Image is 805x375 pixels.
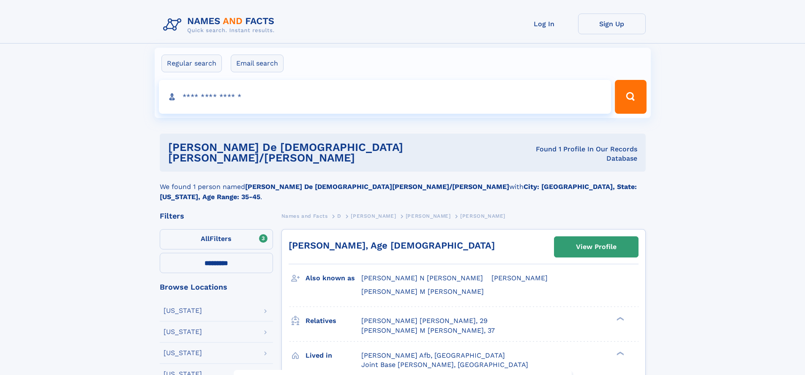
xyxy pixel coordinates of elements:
[161,55,222,72] label: Regular search
[351,211,396,221] a: [PERSON_NAME]
[361,326,495,335] a: [PERSON_NAME] M [PERSON_NAME], 37
[337,211,341,221] a: D
[245,183,509,191] b: [PERSON_NAME] De [DEMOGRAPHIC_DATA][PERSON_NAME]/[PERSON_NAME]
[361,274,483,282] span: [PERSON_NAME] N [PERSON_NAME]
[160,283,273,291] div: Browse Locations
[337,213,341,219] span: D
[160,183,637,201] b: City: [GEOGRAPHIC_DATA], State: [US_STATE], Age Range: 35-45
[306,314,361,328] h3: Relatives
[614,316,625,322] div: ❯
[281,211,328,221] a: Names and Facts
[510,14,578,34] a: Log In
[351,213,396,219] span: [PERSON_NAME]
[164,350,202,356] div: [US_STATE]
[361,316,488,326] a: [PERSON_NAME] [PERSON_NAME], 29
[160,212,273,220] div: Filters
[201,235,210,243] span: All
[554,237,638,257] a: View Profile
[614,350,625,356] div: ❯
[164,328,202,335] div: [US_STATE]
[460,213,505,219] span: [PERSON_NAME]
[361,351,505,359] span: [PERSON_NAME] Afb, [GEOGRAPHIC_DATA]
[168,142,524,163] h1: [PERSON_NAME] de [DEMOGRAPHIC_DATA][PERSON_NAME]/[PERSON_NAME]
[306,271,361,285] h3: Also known as
[578,14,646,34] a: Sign Up
[576,237,617,257] div: View Profile
[289,240,495,251] a: [PERSON_NAME], Age [DEMOGRAPHIC_DATA]
[524,145,637,163] div: Found 1 Profile In Our Records Database
[159,80,611,114] input: search input
[491,274,548,282] span: [PERSON_NAME]
[160,229,273,249] label: Filters
[406,213,451,219] span: [PERSON_NAME]
[306,348,361,363] h3: Lived in
[406,211,451,221] a: [PERSON_NAME]
[615,80,646,114] button: Search Button
[160,14,281,36] img: Logo Names and Facts
[231,55,284,72] label: Email search
[361,361,528,369] span: Joint Base [PERSON_NAME], [GEOGRAPHIC_DATA]
[160,172,646,202] div: We found 1 person named with .
[361,287,484,296] span: [PERSON_NAME] M [PERSON_NAME]
[164,307,202,314] div: [US_STATE]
